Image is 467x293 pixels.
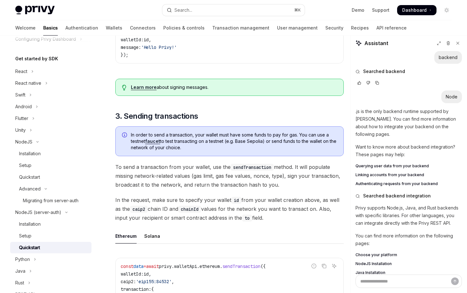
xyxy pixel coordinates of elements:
a: Authenticating requests from your backend [355,181,462,186]
button: Toggle NodeJS section [10,136,91,148]
span: In order to send a transaction, your wallet must have some funds to pay for gas. You can use a te... [131,132,337,151]
div: about signing messages. [131,84,337,90]
span: Querying user data from your backend [355,163,429,169]
span: const [121,263,133,269]
span: In the request, make sure to specify your wallet from your wallet creation above, as well as the ... [115,196,344,222]
p: Want to know more about backend integration? These pages may help: [355,143,462,158]
button: Toggle Flutter section [10,113,91,124]
div: Search... [174,6,192,14]
a: Recipes [351,20,369,36]
div: Quickstart [19,173,40,181]
a: Basics [43,20,58,36]
a: Security [325,20,343,36]
span: id [144,37,149,43]
span: Dashboard [402,7,427,13]
span: message: [121,44,141,50]
span: data [133,263,144,269]
span: . [220,263,222,269]
div: NodeJS (server-auth) [15,209,61,216]
div: React [15,68,27,75]
span: Linking accounts from your backend [355,172,424,177]
div: Unity [15,126,26,134]
button: Toggle Python section [10,254,91,265]
button: Toggle Swift section [10,89,91,101]
img: light logo [15,6,55,15]
button: Toggle React section [10,66,91,77]
div: Quickstart [19,244,40,251]
span: }); [121,52,128,58]
a: Querying user data from your backend [355,163,462,169]
div: Flutter [15,115,28,122]
p: .js is the only backend runtime supported by [PERSON_NAME]. You can find more information about h... [355,108,462,138]
a: Wallets [106,20,122,36]
span: , [149,37,151,43]
button: Toggle dark mode [442,5,452,15]
a: Migrating from server-auth [10,195,91,206]
a: faucet [145,138,160,144]
button: Toggle Rust section [10,277,91,289]
span: NodeJS Installation [355,261,392,266]
a: Welcome [15,20,36,36]
span: privy [159,263,172,269]
span: Searched backend integration [363,193,431,199]
div: Setup [19,162,31,169]
button: Ask AI [330,262,338,270]
a: Support [372,7,389,13]
a: Demo [352,7,364,13]
div: React native [15,79,41,87]
div: Advanced [19,185,41,193]
div: Installation [19,150,41,157]
textarea: Ask a question... [355,275,462,288]
span: To send a transaction from your wallet, use the method. It will populate missing network-related ... [115,163,344,189]
button: Toggle Java section [10,265,91,277]
span: . [172,263,174,269]
div: backend [439,54,457,61]
div: Installation [19,220,41,228]
span: sendTransaction [222,263,261,269]
span: 3. Sending transactions [115,111,198,121]
span: Authenticating requests from your backend [355,181,438,186]
div: Rust [15,279,24,287]
svg: Info [122,132,128,139]
span: ⌘ K [294,8,301,13]
a: Transaction management [212,20,269,36]
button: Vote that response was good [355,80,363,86]
span: . [197,263,200,269]
p: Privy supports Node.js, Java, and Rust backends with specific libraries. For other languages, you... [355,204,462,227]
a: Quickstart [10,171,91,183]
div: Java [15,267,25,275]
a: Learn more [131,84,157,90]
button: Open search [162,4,304,16]
a: Setup [10,230,91,242]
a: Java Installation [355,270,462,275]
div: Setup [19,232,31,240]
button: Copy chat response [373,80,381,86]
span: Searched backend [363,68,405,75]
span: = [144,263,146,269]
code: chainId [178,206,201,213]
button: Vote that response was not good [364,80,372,86]
span: Choose your platform [355,252,397,257]
button: Searched backend [355,68,462,75]
div: NodeJS [15,138,32,146]
button: Searched backend integration [355,193,462,199]
button: Toggle React native section [10,77,91,89]
svg: Tip [122,85,126,90]
a: User management [277,20,318,36]
code: caip2 [130,206,148,213]
code: id [231,197,241,204]
div: Swift [15,91,25,99]
button: Toggle Unity section [10,124,91,136]
span: ethereum [200,263,220,269]
div: Node [446,94,457,100]
div: Android [15,103,32,110]
a: Policies & controls [163,20,205,36]
a: Setup [10,160,91,171]
div: Python [15,256,30,263]
a: Authentication [65,20,98,36]
a: Linking accounts from your backend [355,172,462,177]
span: walletId: [121,37,144,43]
div: Migrating from server-auth [23,197,78,204]
h5: Get started by SDK [15,55,58,63]
code: to [242,215,252,222]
